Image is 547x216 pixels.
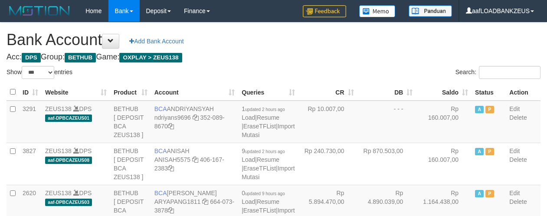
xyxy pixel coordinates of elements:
[416,101,472,143] td: Rp 160.007,00
[45,190,72,196] a: ZEUS138
[298,101,357,143] td: Rp 10.007,00
[357,101,416,143] td: - - -
[509,190,520,196] a: Edit
[298,84,357,101] th: CR: activate to sort column ascending
[509,147,520,154] a: Edit
[509,198,527,205] a: Delete
[19,84,42,101] th: ID: activate to sort column ascending
[485,106,494,113] span: Paused
[45,147,72,154] a: ZEUS138
[154,114,191,121] a: ndriyans9696
[151,143,238,185] td: ANISAH 406-167-2383
[119,53,182,62] span: OXPLAY > ZEUS138
[475,148,484,155] span: Active
[42,143,110,185] td: DPS
[359,5,396,17] img: Button%20Memo.svg
[303,5,346,17] img: Feedback.jpg
[416,143,472,185] td: Rp 160.007,00
[168,123,174,130] a: Copy 3520898670 to clipboard
[242,123,295,138] a: Import Mutasi
[242,198,255,205] a: Load
[485,148,494,155] span: Paused
[242,165,295,180] a: Import Mutasi
[245,149,285,154] span: updated 2 hours ago
[298,143,357,185] td: Rp 240.730,00
[472,84,506,101] th: Status
[357,143,416,185] td: Rp 870.503,00
[154,156,190,163] a: ANISAH5575
[124,34,189,49] a: Add Bank Account
[416,84,472,101] th: Saldo: activate to sort column ascending
[7,4,72,17] img: MOTION_logo.png
[257,156,279,163] a: Resume
[19,143,42,185] td: 3827
[245,107,285,112] span: updated 2 hours ago
[357,84,416,101] th: DB: activate to sort column ascending
[151,101,238,143] td: ANDRIYANSYAH 352-089-8670
[509,156,527,163] a: Delete
[154,190,167,196] span: BCA
[475,190,484,197] span: Active
[455,66,540,79] label: Search:
[45,115,92,122] span: aaf-DPBCAZEUS01
[242,156,255,163] a: Load
[110,143,151,185] td: BETHUB [ DEPOSIT BCA ZEUS138 ]
[7,66,72,79] label: Show entries
[242,147,295,180] span: | | |
[22,53,41,62] span: DPS
[242,105,285,112] span: 1
[168,207,174,214] a: Copy 6640733878 to clipboard
[479,66,540,79] input: Search:
[45,105,72,112] a: ZEUS138
[243,123,276,130] a: EraseTFList
[242,147,285,154] span: 9
[110,101,151,143] td: BETHUB [ DEPOSIT BCA ZEUS138 ]
[7,31,540,49] h1: Bank Account
[257,114,279,121] a: Resume
[45,199,92,206] span: aaf-DPBCAZEUS03
[19,101,42,143] td: 3291
[154,105,167,112] span: BCA
[242,114,255,121] a: Load
[509,105,520,112] a: Edit
[42,101,110,143] td: DPS
[193,114,199,121] a: Copy ndriyans9696 to clipboard
[168,165,174,172] a: Copy 4061672383 to clipboard
[509,114,527,121] a: Delete
[242,105,295,138] span: | | |
[243,207,276,214] a: EraseTFList
[245,191,285,196] span: updated 9 hours ago
[243,165,276,172] a: EraseTFList
[154,147,167,154] span: BCA
[202,198,208,205] a: Copy ARYAPANG1811 to clipboard
[151,84,238,101] th: Account: activate to sort column ascending
[506,84,540,101] th: Action
[409,5,452,17] img: panduan.png
[45,157,92,164] span: aaf-DPBCAZEUS08
[485,190,494,197] span: Paused
[257,198,279,205] a: Resume
[42,84,110,101] th: Website: activate to sort column ascending
[242,190,285,196] span: 0
[22,66,54,79] select: Showentries
[238,84,298,101] th: Queries: activate to sort column ascending
[475,106,484,113] span: Active
[154,198,201,205] a: ARYAPANG1811
[192,156,198,163] a: Copy ANISAH5575 to clipboard
[7,53,540,62] h4: Acc: Group: Game:
[110,84,151,101] th: Product: activate to sort column ascending
[65,53,96,62] span: BETHUB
